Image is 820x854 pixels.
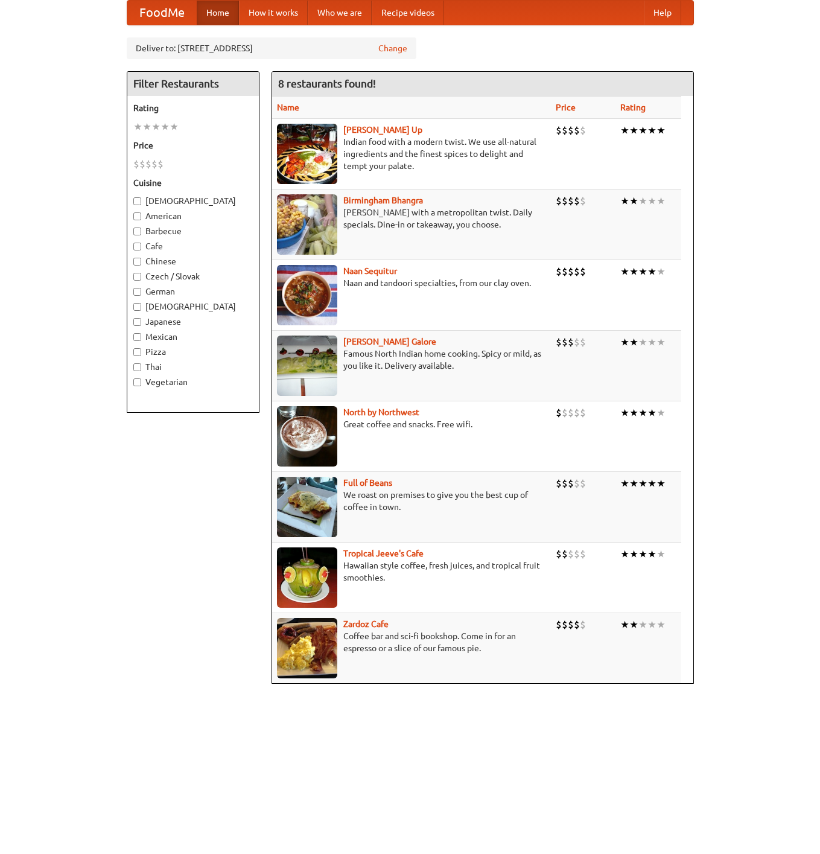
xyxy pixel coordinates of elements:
li: $ [556,124,562,137]
img: jeeves.jpg [277,547,337,608]
a: Home [197,1,239,25]
a: Change [378,42,407,54]
li: $ [580,618,586,631]
input: Vegetarian [133,378,141,386]
li: $ [574,194,580,208]
h5: Price [133,139,253,151]
li: $ [568,336,574,349]
a: [PERSON_NAME] Up [343,125,422,135]
li: ★ [629,477,638,490]
li: $ [562,124,568,137]
li: $ [568,547,574,561]
a: Help [644,1,681,25]
li: $ [580,265,586,278]
li: $ [568,477,574,490]
li: $ [556,618,562,631]
input: Czech / Slovak [133,273,141,281]
a: Full of Beans [343,478,392,488]
label: Pizza [133,346,253,358]
label: Cafe [133,240,253,252]
li: $ [556,265,562,278]
li: ★ [629,336,638,349]
li: $ [580,124,586,137]
p: Indian food with a modern twist. We use all-natural ingredients and the finest spices to delight ... [277,136,547,172]
li: $ [574,406,580,419]
li: $ [574,547,580,561]
label: German [133,285,253,298]
input: [DEMOGRAPHIC_DATA] [133,197,141,205]
li: $ [157,158,164,171]
li: ★ [638,124,647,137]
li: $ [556,547,562,561]
a: Price [556,103,576,112]
li: ★ [638,265,647,278]
a: Birmingham Bhangra [343,196,423,205]
label: Barbecue [133,225,253,237]
img: beans.jpg [277,477,337,537]
a: Who we are [308,1,372,25]
li: $ [568,124,574,137]
img: naansequitur.jpg [277,265,337,325]
li: ★ [629,406,638,419]
li: ★ [620,477,629,490]
li: $ [580,336,586,349]
li: $ [568,194,574,208]
label: Chinese [133,255,253,267]
li: $ [580,194,586,208]
input: Cafe [133,243,141,250]
li: $ [562,336,568,349]
a: How it works [239,1,308,25]
input: Mexican [133,333,141,341]
li: $ [562,547,568,561]
li: ★ [161,120,170,133]
li: $ [562,194,568,208]
h5: Rating [133,102,253,114]
li: $ [556,336,562,349]
input: Pizza [133,348,141,356]
li: ★ [142,120,151,133]
li: ★ [638,336,647,349]
li: ★ [629,547,638,561]
a: Naan Sequitur [343,266,397,276]
li: ★ [638,618,647,631]
p: Hawaiian style coffee, fresh juices, and tropical fruit smoothies. [277,559,547,584]
p: We roast on premises to give you the best cup of coffee in town. [277,489,547,513]
li: $ [580,547,586,561]
li: $ [562,618,568,631]
label: Mexican [133,331,253,343]
a: Recipe videos [372,1,444,25]
a: North by Northwest [343,407,419,417]
li: ★ [620,336,629,349]
li: ★ [620,547,629,561]
input: Barbecue [133,228,141,235]
li: ★ [656,194,666,208]
li: $ [580,477,586,490]
li: $ [562,265,568,278]
li: ★ [656,547,666,561]
label: Thai [133,361,253,373]
li: ★ [647,618,656,631]
li: ★ [620,406,629,419]
li: ★ [656,336,666,349]
b: Zardoz Cafe [343,619,389,629]
li: ★ [170,120,179,133]
li: ★ [638,194,647,208]
p: Coffee bar and sci-fi bookshop. Come in for an espresso or a slice of our famous pie. [277,630,547,654]
li: ★ [656,477,666,490]
li: ★ [629,124,638,137]
li: ★ [638,547,647,561]
li: ★ [629,194,638,208]
li: ★ [620,124,629,137]
input: Thai [133,363,141,371]
li: ★ [656,124,666,137]
li: ★ [151,120,161,133]
img: zardoz.jpg [277,618,337,678]
li: ★ [647,124,656,137]
li: ★ [647,477,656,490]
li: $ [556,194,562,208]
input: [DEMOGRAPHIC_DATA] [133,303,141,311]
li: $ [568,406,574,419]
p: Great coffee and snacks. Free wifi. [277,418,547,430]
